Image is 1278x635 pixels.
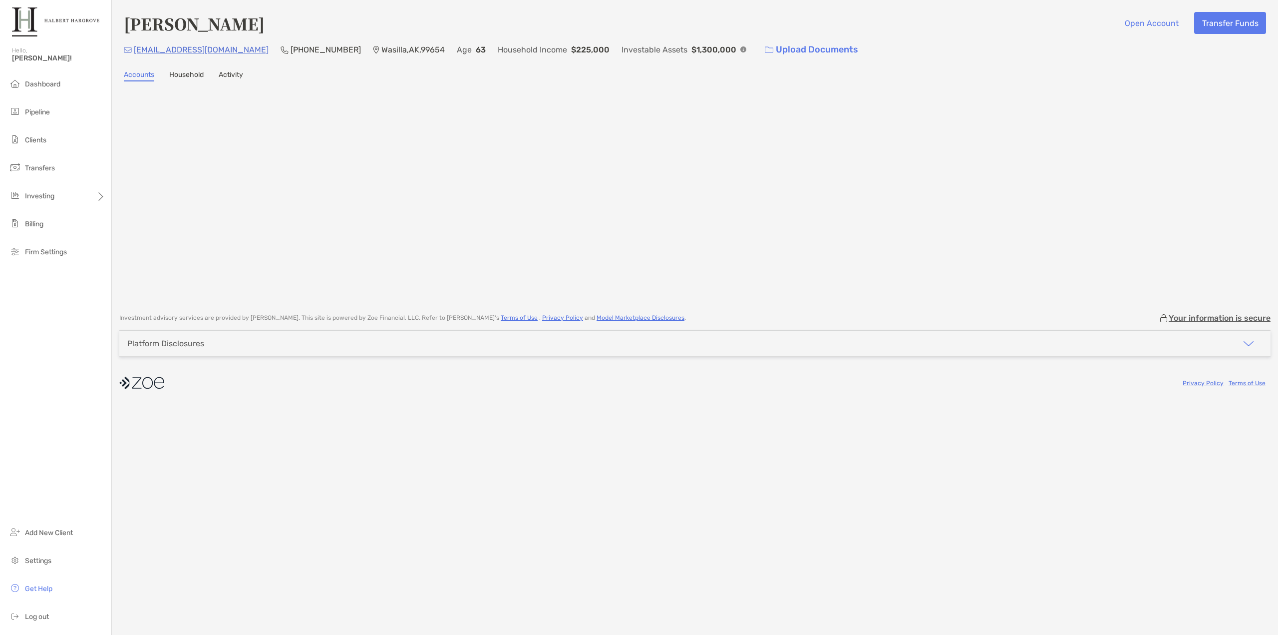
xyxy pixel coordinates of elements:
p: $1,300,000 [691,43,736,56]
img: get-help icon [9,582,21,594]
p: Age [457,43,472,56]
p: [EMAIL_ADDRESS][DOMAIN_NAME] [134,43,269,56]
span: Settings [25,557,51,565]
img: Email Icon [124,47,132,53]
p: Household Income [498,43,567,56]
span: Investing [25,192,54,200]
span: Billing [25,220,43,228]
img: transfers icon [9,161,21,173]
a: Upload Documents [758,39,865,60]
img: firm-settings icon [9,245,21,257]
span: Dashboard [25,80,60,88]
a: Terms of Use [501,314,538,321]
a: Model Marketplace Disclosures [597,314,684,321]
p: $225,000 [571,43,610,56]
img: clients icon [9,133,21,145]
img: dashboard icon [9,77,21,89]
p: Investable Assets [622,43,687,56]
img: Zoe Logo [12,4,99,40]
p: Wasilla , AK , 99654 [381,43,445,56]
a: Privacy Policy [1183,380,1224,387]
button: Open Account [1117,12,1186,34]
img: Info Icon [740,46,746,52]
p: Investment advisory services are provided by [PERSON_NAME] . This site is powered by Zoe Financia... [119,314,686,322]
a: Activity [219,70,243,81]
img: add_new_client icon [9,526,21,538]
span: Pipeline [25,108,50,116]
a: Household [169,70,204,81]
span: Firm Settings [25,248,67,256]
h4: [PERSON_NAME] [124,12,265,35]
img: Location Icon [373,46,379,54]
img: logout icon [9,610,21,622]
img: pipeline icon [9,105,21,117]
span: Log out [25,613,49,621]
a: Terms of Use [1229,380,1266,387]
span: Add New Client [25,529,73,537]
span: Transfers [25,164,55,172]
a: Privacy Policy [542,314,583,321]
img: settings icon [9,554,21,566]
img: button icon [765,46,773,53]
p: [PHONE_NUMBER] [291,43,361,56]
div: Platform Disclosures [127,339,204,348]
p: Your information is secure [1169,313,1271,323]
span: Clients [25,136,46,144]
span: [PERSON_NAME]! [12,54,105,62]
a: Accounts [124,70,154,81]
img: company logo [119,372,164,394]
img: Phone Icon [281,46,289,54]
button: Transfer Funds [1194,12,1266,34]
span: Get Help [25,585,52,593]
img: billing icon [9,217,21,229]
img: icon arrow [1243,338,1255,350]
p: 63 [476,43,486,56]
img: investing icon [9,189,21,201]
